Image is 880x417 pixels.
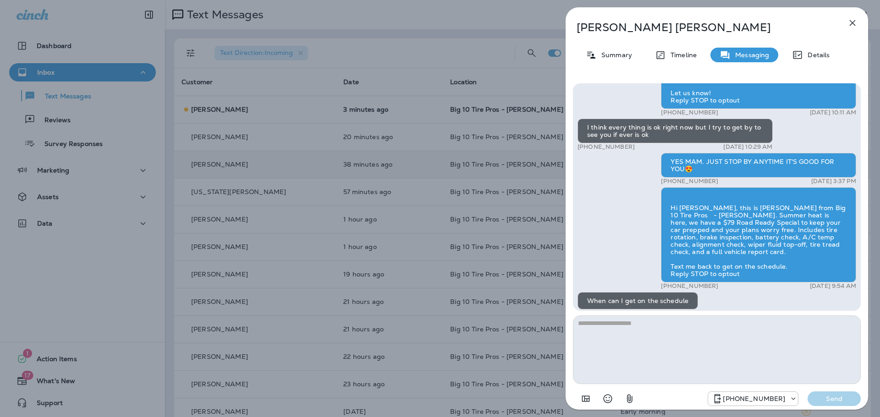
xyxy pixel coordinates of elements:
[803,51,830,59] p: Details
[661,282,718,290] p: [PHONE_NUMBER]
[577,118,773,142] div: I think every thing is ok right now but I try to get by to see you if ever is ok
[661,177,718,184] p: [PHONE_NUMBER]
[597,51,632,59] p: Summary
[810,108,856,115] p: [DATE] 10:11 AM
[661,186,856,282] div: Hi [PERSON_NAME], this is [PERSON_NAME] from Big 10 Tire Pros - [PERSON_NAME]. Summer heat is her...
[577,142,635,150] p: [PHONE_NUMBER]
[810,282,856,290] p: [DATE] 9:54 AM
[649,309,698,317] p: [DATE] 10:43 AM
[661,152,856,177] div: YES MAM. JUST STOP BY ANYTIME IT'S GOOD FOR YOU😍
[671,192,678,200] img: twilio-download
[577,292,698,309] div: When can I get on the schedule
[731,51,769,59] p: Messaging
[661,108,718,115] p: [PHONE_NUMBER]
[708,393,798,404] div: +1 (601) 808-4206
[577,21,827,34] p: [PERSON_NAME] [PERSON_NAME]
[577,390,595,408] button: Add in a premade template
[577,309,635,317] p: [PHONE_NUMBER]
[599,390,617,408] button: Select an emoji
[723,395,785,402] p: [PHONE_NUMBER]
[723,142,772,150] p: [DATE] 10:29 AM
[811,177,856,184] p: [DATE] 3:37 PM
[666,51,697,59] p: Timeline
